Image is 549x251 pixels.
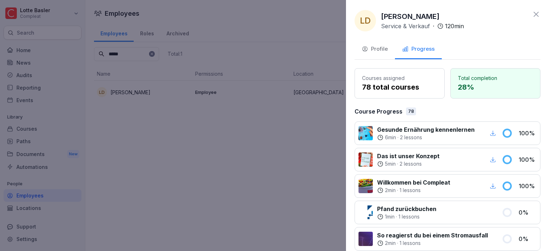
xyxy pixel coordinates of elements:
p: 1 lessons [400,240,421,247]
p: 78 total courses [362,82,437,92]
div: · [377,134,475,141]
p: 5 min [385,160,396,167]
p: 1 min [385,213,395,220]
p: Service & Verkauf [381,22,430,30]
p: 1 lessons [399,213,420,220]
div: · [381,22,464,30]
p: 100 % [519,155,536,164]
div: · [377,160,440,167]
p: [PERSON_NAME] [381,11,440,22]
p: 100 % [519,129,536,137]
p: Gesunde Ernährung kennenlernen [377,125,475,134]
div: LD [355,10,376,31]
p: 1 lessons [400,187,421,194]
p: 120 min [445,22,464,30]
p: 2 lessons [400,160,422,167]
p: 2 min [385,187,396,194]
p: 0 % [519,208,536,217]
p: 0 % [519,235,536,243]
div: · [377,187,450,194]
div: Progress [402,45,435,53]
div: · [377,240,488,247]
button: Profile [355,40,395,59]
p: 6 min [385,134,396,141]
button: Progress [395,40,442,59]
div: 78 [406,107,416,115]
p: So reagierst du bei einem Stromausfall [377,231,488,240]
p: 2 min [385,240,396,247]
div: · [377,213,436,220]
p: Course Progress [355,107,402,116]
p: Courses assigned [362,74,437,82]
p: 2 lessons [400,134,422,141]
p: Das ist unser Konzept [377,152,440,160]
div: Profile [362,45,388,53]
p: Total completion [458,74,533,82]
p: Pfand zurückbuchen [377,205,436,213]
p: Willkommen bei Compleat [377,178,450,187]
p: 28 % [458,82,533,92]
p: 100 % [519,182,536,190]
